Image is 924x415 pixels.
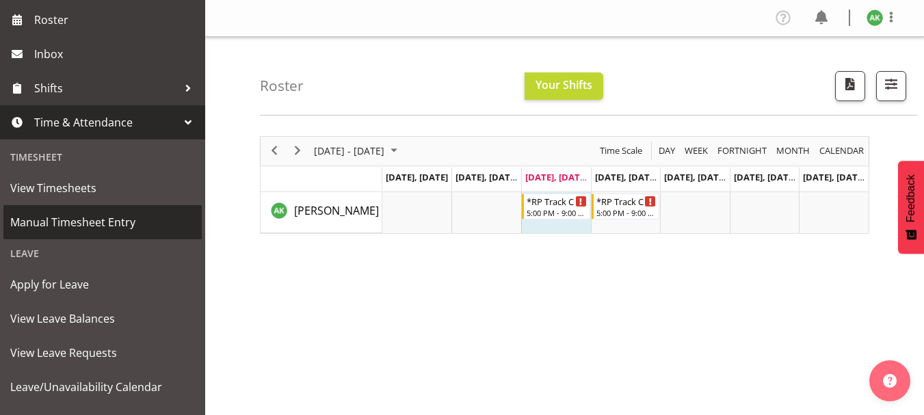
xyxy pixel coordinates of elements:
[664,171,726,183] span: [DATE], [DATE]
[260,136,869,234] div: Timeline Week of August 13, 2025
[527,207,587,218] div: 5:00 PM - 9:00 PM
[10,308,195,329] span: View Leave Balances
[683,142,711,159] button: Timeline Week
[294,203,379,218] span: [PERSON_NAME]
[260,78,304,94] h4: Roster
[596,194,657,208] div: *RP Track C
[525,72,603,100] button: Your Shifts
[286,137,309,165] div: next period
[265,142,284,159] button: Previous
[3,205,202,239] a: Manual Timesheet Entry
[3,370,202,404] a: Leave/Unavailability Calendar
[867,10,883,26] img: amit-kumar11606.jpg
[525,171,588,183] span: [DATE], [DATE]
[386,171,448,183] span: [DATE], [DATE]
[817,142,867,159] button: Month
[522,193,590,219] div: Amit Kumar"s event - *RP Track C Begin From Wednesday, August 13, 2025 at 5:00:00 PM GMT+12:00 En...
[657,142,678,159] button: Timeline Day
[876,71,906,101] button: Filter Shifts
[883,374,897,388] img: help-xxl-2.png
[905,174,917,222] span: Feedback
[835,71,865,101] button: Download a PDF of the roster according to the set date range.
[34,44,198,64] span: Inbox
[3,267,202,302] a: Apply for Leave
[34,112,178,133] span: Time & Attendance
[598,142,644,159] span: Time Scale
[716,142,768,159] span: Fortnight
[3,239,202,267] div: Leave
[774,142,813,159] button: Timeline Month
[596,207,657,218] div: 5:00 PM - 9:00 PM
[595,171,657,183] span: [DATE], [DATE]
[734,171,796,183] span: [DATE], [DATE]
[10,178,195,198] span: View Timesheets
[10,343,195,363] span: View Leave Requests
[10,377,195,397] span: Leave/Unavailability Calendar
[527,194,587,208] div: *RP Track C
[536,77,592,92] span: Your Shifts
[592,193,660,219] div: Amit Kumar"s event - *RP Track C Begin From Thursday, August 14, 2025 at 5:00:00 PM GMT+12:00 End...
[34,10,198,30] span: Roster
[598,142,645,159] button: Time Scale
[382,192,869,233] table: Timeline Week of August 13, 2025
[898,161,924,254] button: Feedback - Show survey
[3,143,202,171] div: Timesheet
[818,142,865,159] span: calendar
[775,142,811,159] span: Month
[657,142,676,159] span: Day
[263,137,286,165] div: previous period
[3,336,202,370] a: View Leave Requests
[313,142,386,159] span: [DATE] - [DATE]
[10,212,195,232] span: Manual Timesheet Entry
[3,171,202,205] a: View Timesheets
[289,142,307,159] button: Next
[10,274,195,295] span: Apply for Leave
[261,192,382,233] td: Amit Kumar resource
[456,171,518,183] span: [DATE], [DATE]
[715,142,769,159] button: Fortnight
[3,302,202,336] a: View Leave Balances
[294,202,379,219] a: [PERSON_NAME]
[803,171,865,183] span: [DATE], [DATE]
[683,142,709,159] span: Week
[309,137,406,165] div: August 11 - 17, 2025
[312,142,404,159] button: August 2025
[34,78,178,98] span: Shifts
